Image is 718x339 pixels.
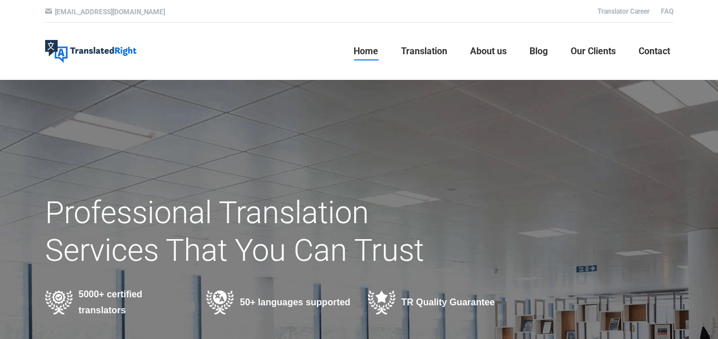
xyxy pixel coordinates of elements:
span: Home [354,46,378,57]
span: Contact [639,46,670,57]
h1: Professional Translation Services That You Can Trust [45,194,458,269]
span: Translation [401,46,447,57]
a: About us [467,33,510,70]
img: Professional Certified Translators providing translation services in various industries in 50+ la... [45,290,73,314]
a: Our Clients [567,33,619,70]
div: 50+ languages supported [206,290,351,314]
span: Blog [530,46,548,57]
a: Blog [526,33,551,70]
a: Contact [635,33,673,70]
img: Translated Right [45,40,137,63]
a: Home [350,33,382,70]
span: Our Clients [571,46,616,57]
div: 5000+ certified translators [45,286,190,318]
span: About us [470,46,507,57]
a: [EMAIL_ADDRESS][DOMAIN_NAME] [55,8,165,16]
a: Translator Career [597,7,649,15]
a: FAQ [661,7,673,15]
a: Translation [398,33,451,70]
div: TR Quality Guarantee [368,290,512,314]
